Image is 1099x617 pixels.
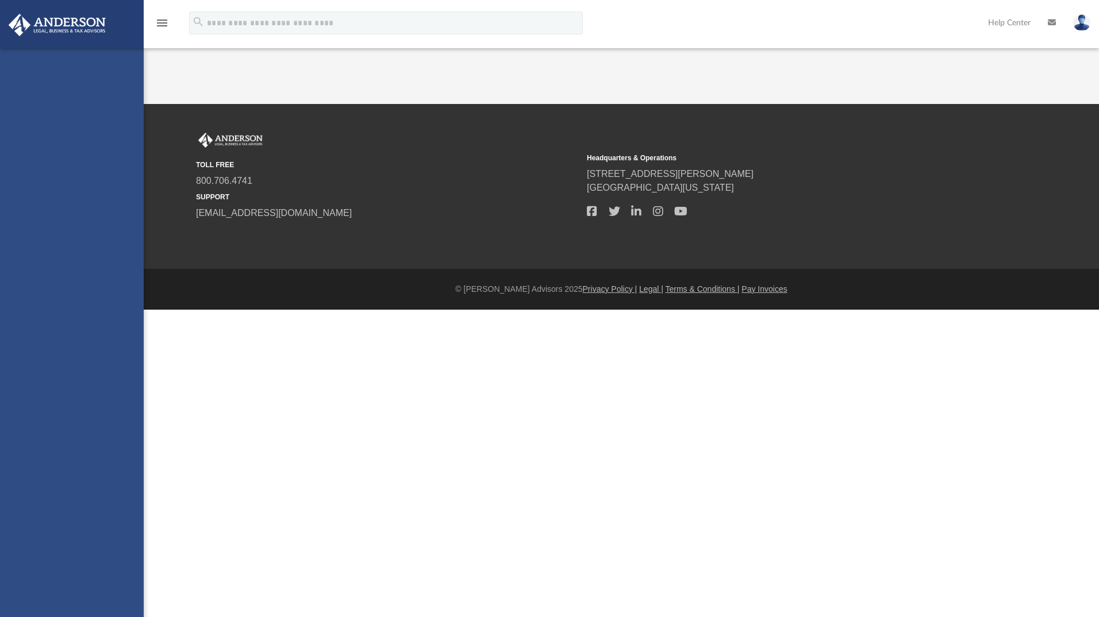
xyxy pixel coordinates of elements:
img: User Pic [1073,14,1090,31]
img: Anderson Advisors Platinum Portal [196,133,265,148]
img: Anderson Advisors Platinum Portal [5,14,109,36]
i: search [192,16,205,28]
a: menu [155,22,169,30]
div: © [PERSON_NAME] Advisors 2025 [144,283,1099,295]
a: Pay Invoices [741,284,787,294]
a: [GEOGRAPHIC_DATA][US_STATE] [587,183,734,192]
a: 800.706.4741 [196,176,252,186]
a: [EMAIL_ADDRESS][DOMAIN_NAME] [196,208,352,218]
small: SUPPORT [196,192,579,202]
a: Privacy Policy | [583,284,637,294]
i: menu [155,16,169,30]
a: Legal | [639,284,663,294]
small: Headquarters & Operations [587,153,970,163]
small: TOLL FREE [196,160,579,170]
a: [STREET_ADDRESS][PERSON_NAME] [587,169,754,179]
a: Terms & Conditions | [666,284,740,294]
